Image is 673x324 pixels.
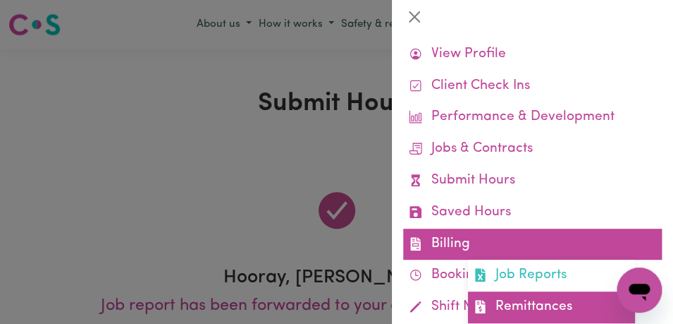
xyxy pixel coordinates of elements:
[403,229,662,260] a: BillingJob ReportsRemittancesPlatform Fee Invoices
[403,102,662,133] a: Performance & Development
[617,268,662,313] iframe: Button to launch messaging window
[403,39,662,71] a: View Profile
[403,133,662,165] a: Jobs & Contracts
[403,260,662,292] a: Bookings
[468,292,635,323] a: Remittances
[403,197,662,229] a: Saved Hours
[403,6,426,28] button: Close
[403,165,662,197] a: Submit Hours
[403,292,662,323] a: Shift Notes
[403,71,662,102] a: Client Check Ins
[468,260,635,292] a: Job Reports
